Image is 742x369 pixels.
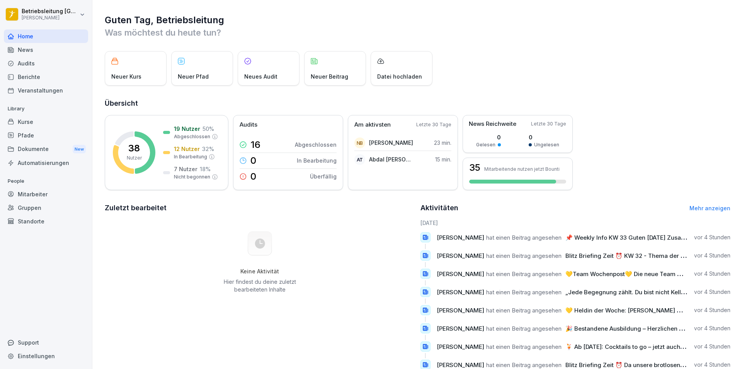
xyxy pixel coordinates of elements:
p: vor 4 Stunden [694,233,730,241]
p: Neues Audit [244,72,277,81]
p: 18 % [200,165,211,173]
p: News Reichweite [469,120,516,129]
span: [PERSON_NAME] [437,361,484,369]
p: Ungelesen [534,141,559,148]
p: People [4,175,88,187]
h3: 35 [469,163,480,172]
p: [PERSON_NAME] [22,15,78,21]
p: 7 Nutzer [174,165,197,173]
p: Am aktivsten [354,120,391,129]
h1: Guten Tag, Betriebsleitung [105,14,730,26]
span: hat einen Beitrag angesehen [486,343,562,350]
span: hat einen Beitrag angesehen [486,361,562,369]
a: Mehr anzeigen [689,205,730,211]
p: Neuer Kurs [111,72,141,81]
p: 50 % [203,125,214,133]
span: hat einen Beitrag angesehen [486,307,562,314]
div: New [73,145,86,154]
p: 15 min. [435,155,451,163]
span: hat einen Beitrag angesehen [486,234,562,241]
div: Dokumente [4,142,88,156]
span: [PERSON_NAME] [437,288,484,296]
h5: Keine Aktivität [221,268,299,275]
div: NB [354,137,365,148]
span: hat einen Beitrag angesehen [486,252,562,259]
p: 32 % [202,145,214,153]
p: Neuer Pfad [178,72,209,81]
p: vor 4 Stunden [694,324,730,332]
div: AT [354,154,365,165]
a: News [4,43,88,57]
p: 38 [128,144,140,153]
a: Einstellungen [4,349,88,363]
p: Library [4,103,88,115]
p: Gelesen [476,141,495,148]
p: 16 [250,140,260,149]
p: vor 4 Stunden [694,343,730,350]
p: Neuer Beitrag [311,72,348,81]
a: Home [4,29,88,43]
p: Mitarbeitende nutzen jetzt Bounti [484,166,560,172]
p: 0 [529,133,559,141]
span: hat einen Beitrag angesehen [486,325,562,332]
a: Pfade [4,129,88,142]
p: Datei hochladen [377,72,422,81]
p: vor 4 Stunden [694,361,730,369]
p: In Bearbeitung [297,156,337,165]
p: Überfällig [310,172,337,180]
span: [PERSON_NAME] [437,307,484,314]
span: [PERSON_NAME] [437,270,484,278]
h2: Aktivitäten [420,203,458,213]
p: Nicht begonnen [174,173,210,180]
p: [PERSON_NAME] [369,139,413,147]
span: hat einen Beitrag angesehen [486,288,562,296]
a: DokumenteNew [4,142,88,156]
p: vor 4 Stunden [694,288,730,296]
p: 0 [250,156,256,165]
a: Audits [4,57,88,70]
span: Blitz Briefing Zeit ⏰ KW 32 - Thema der Woche: Salate [565,252,721,259]
span: hat einen Beitrag angesehen [486,270,562,278]
p: Hier findest du deine zuletzt bearbeiteten Inhalte [221,278,299,293]
p: vor 4 Stunden [694,306,730,314]
p: vor 4 Stunden [694,252,730,259]
a: Veranstaltungen [4,84,88,97]
h2: Zuletzt bearbeitet [105,203,415,213]
a: Gruppen [4,201,88,215]
span: [PERSON_NAME] [437,325,484,332]
p: Nutzer [127,154,142,161]
p: 0 [476,133,501,141]
p: Audits [240,120,257,129]
p: Was möchtest du heute tun? [105,26,730,39]
a: Berichte [4,70,88,84]
span: [PERSON_NAME] [437,343,484,350]
div: Support [4,336,88,349]
p: vor 4 Stunden [694,270,730,278]
a: Automatisierungen [4,156,88,170]
p: 23 min. [434,139,451,147]
a: Kurse [4,115,88,129]
p: 0 [250,172,256,181]
p: 12 Nutzer [174,145,200,153]
p: Betriebsleitung [GEOGRAPHIC_DATA] [22,8,78,15]
h2: Übersicht [105,98,730,109]
p: Abgeschlossen [174,133,210,140]
a: Standorte [4,215,88,228]
p: Abdal [PERSON_NAME] [369,155,414,163]
p: In Bearbeitung [174,153,207,160]
span: [PERSON_NAME] [437,252,484,259]
div: Mitarbeiter [4,187,88,201]
p: Letzte 30 Tage [416,121,451,128]
span: [PERSON_NAME] [437,234,484,241]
